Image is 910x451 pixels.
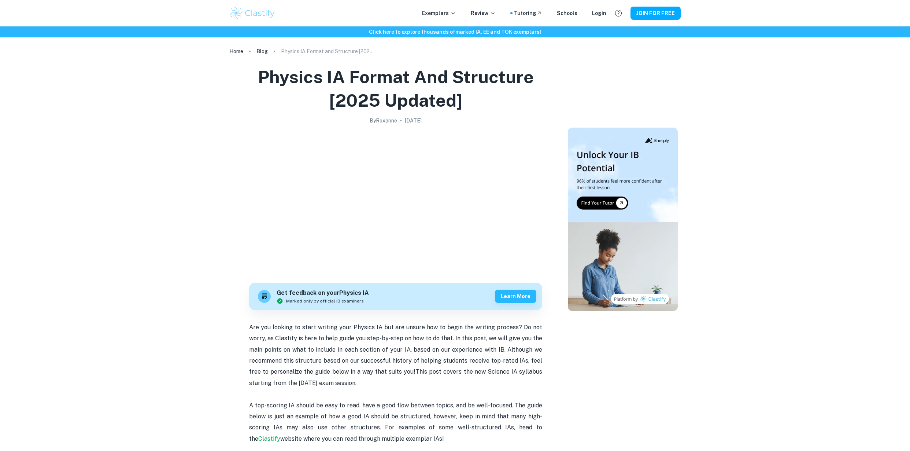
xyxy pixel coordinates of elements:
img: Clastify logo [229,6,276,21]
button: Help and Feedback [612,7,625,19]
h6: Click here to explore thousands of marked IA, EE and TOK exemplars ! [1,28,909,36]
a: Blog [256,46,268,56]
p: Are you looking to start writing your Physics IA but are unsure how to begin the writing process?... [249,322,542,389]
h1: Physics IA Format and Structure [2025 updated] [232,65,559,112]
button: JOIN FOR FREE [630,7,681,20]
a: Schools [557,9,577,17]
p: Physics IA Format and Structure [2025 updated] [281,47,376,55]
p: Review [471,9,496,17]
p: A top-scoring IA should be easy to read, have a good flow between topics, and be well-focused. Th... [249,400,542,445]
span: This post covers the new Science IA syllabus starting from the [DATE] exam session. [249,368,544,386]
a: Get feedback on yourPhysics IAMarked only by official IB examinersLearn more [249,283,542,310]
img: Thumbnail [568,128,678,311]
h6: Get feedback on your Physics IA [277,289,369,298]
a: Home [229,46,243,56]
img: Physics IA Format and Structure [2025 updated] cover image [249,128,542,274]
a: Login [592,9,606,17]
button: Learn more [495,290,536,303]
h2: By Roxanne [370,117,397,125]
span: Marked only by official IB examiners [286,298,364,304]
a: Clastify [258,435,280,442]
p: • [400,117,402,125]
p: Exemplars [422,9,456,17]
h2: [DATE] [405,117,422,125]
a: Tutoring [514,9,542,17]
